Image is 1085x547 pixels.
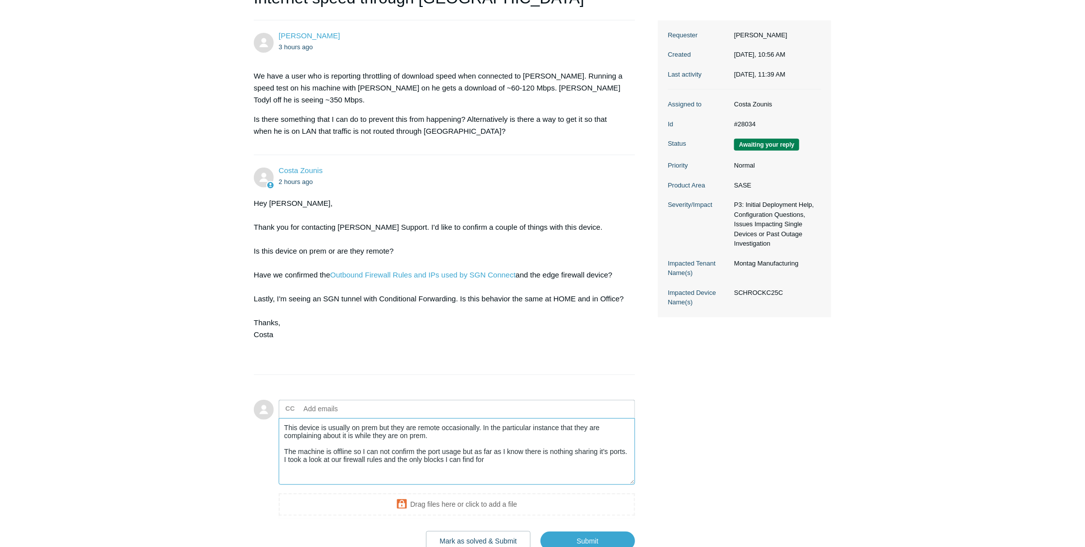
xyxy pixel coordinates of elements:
[330,271,516,279] a: Outbound Firewall Rules and IPs used by SGN Connect
[729,99,821,109] dd: Costa Zounis
[300,401,407,416] input: Add emails
[729,288,821,298] dd: SCHROCKC25C
[279,178,313,185] time: 09/10/2025, 11:39
[729,259,821,269] dd: Montag Manufacturing
[668,181,729,190] dt: Product Area
[734,139,799,151] span: We are waiting for you to respond
[734,51,785,58] time: 09/10/2025, 10:56
[668,30,729,40] dt: Requester
[668,200,729,210] dt: Severity/Impact
[279,31,340,40] span: Ryan Marasco
[668,50,729,60] dt: Created
[279,166,323,175] a: Costa Zounis
[279,31,340,40] a: [PERSON_NAME]
[729,161,821,171] dd: Normal
[668,70,729,80] dt: Last activity
[254,197,625,365] div: Hey [PERSON_NAME], Thank you for contacting [PERSON_NAME] Support. I'd like to confirm a couple o...
[668,99,729,109] dt: Assigned to
[729,181,821,190] dd: SASE
[279,418,635,485] textarea: Add your reply
[668,139,729,149] dt: Status
[668,259,729,278] dt: Impacted Tenant Name(s)
[729,200,821,249] dd: P3: Initial Deployment Help, Configuration Questions, Issues Impacting Single Devices or Past Out...
[286,401,295,416] label: CC
[668,161,729,171] dt: Priority
[254,113,625,137] p: Is there something that I can do to prevent this from happening? Alternatively is there a way to ...
[668,288,729,307] dt: Impacted Device Name(s)
[279,43,313,51] time: 09/10/2025, 10:56
[729,30,821,40] dd: [PERSON_NAME]
[668,119,729,129] dt: Id
[734,71,785,78] time: 09/10/2025, 11:39
[254,70,625,106] p: We have a user who is reporting throttling of download speed when connected to [PERSON_NAME]. Run...
[729,119,821,129] dd: #28034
